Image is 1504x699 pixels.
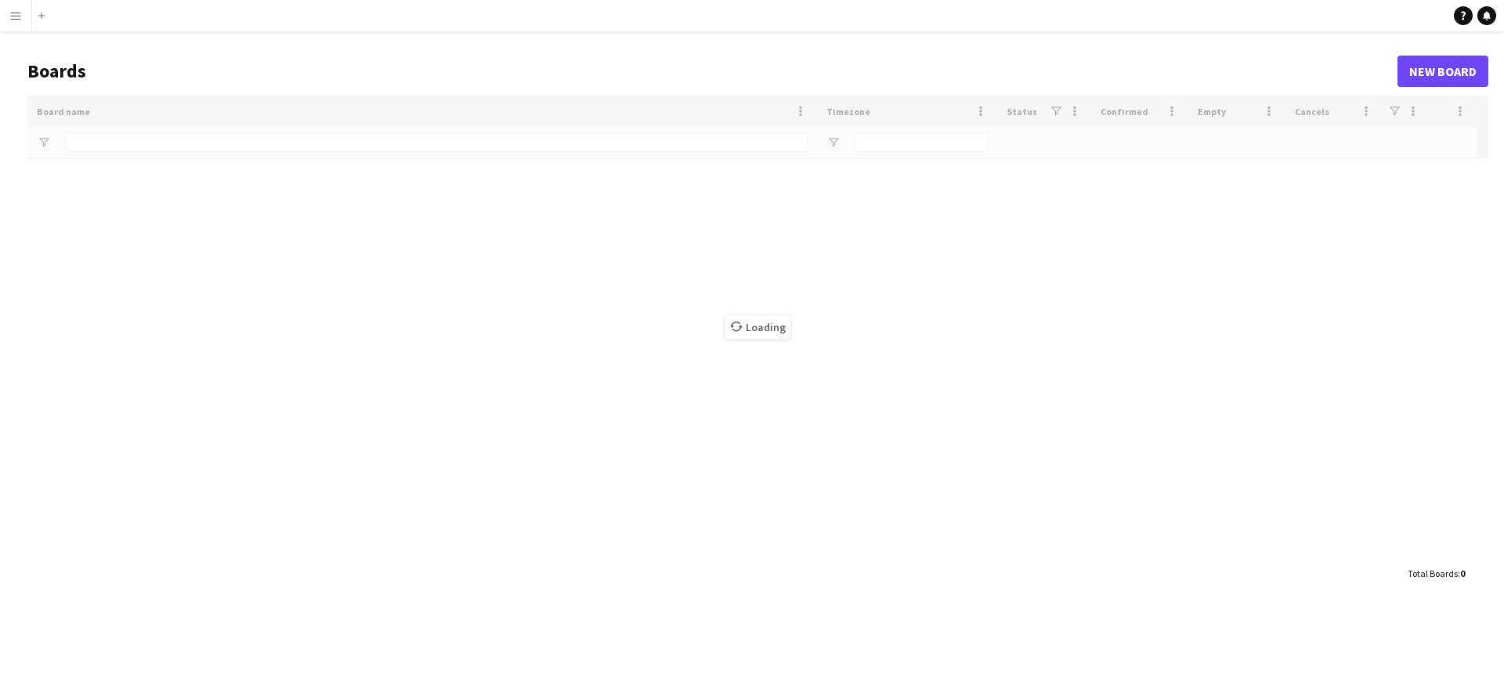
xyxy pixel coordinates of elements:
[1408,567,1458,579] span: Total Boards
[1408,558,1465,589] div: :
[1397,56,1488,87] a: New Board
[725,315,790,339] span: Loading
[1460,567,1465,579] span: 0
[27,59,1397,83] h1: Boards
